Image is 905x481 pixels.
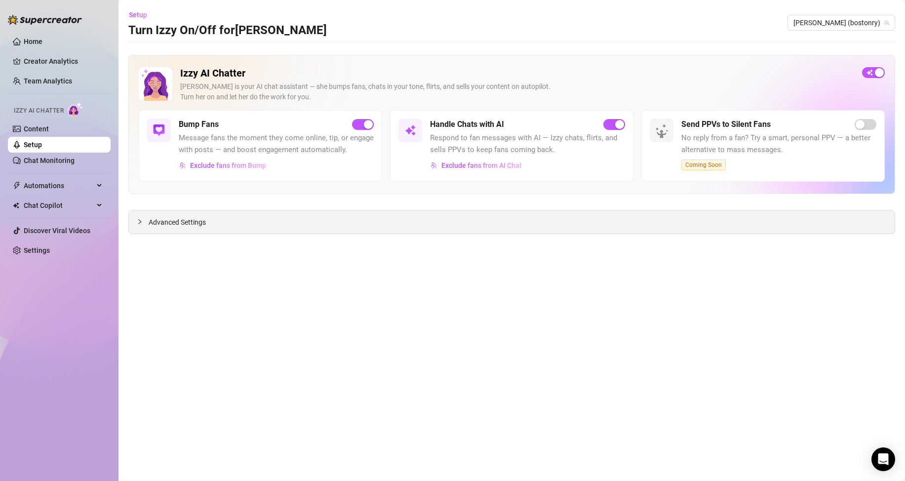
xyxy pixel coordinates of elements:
img: AI Chatter [68,102,83,117]
div: collapsed [137,216,149,227]
h5: Bump Fans [179,119,219,130]
a: Settings [24,246,50,254]
button: Exclude fans from AI Chat [430,158,522,173]
img: svg%3e [153,124,165,136]
button: Exclude fans from Bump [179,158,267,173]
img: silent-fans-ppv-o-N6Mmdf.svg [655,124,671,140]
img: svg%3e [404,124,416,136]
a: Discover Viral Videos [24,227,90,235]
img: Izzy AI Chatter [139,67,172,101]
h5: Handle Chats with AI [430,119,504,130]
div: [PERSON_NAME] is your AI chat assistant — she bumps fans, chats in your tone, flirts, and sells y... [180,81,854,102]
h5: Send PPVs to Silent Fans [681,119,771,130]
span: Coming Soon [681,160,726,170]
img: svg%3e [431,162,437,169]
h2: Izzy AI Chatter [180,67,854,80]
span: collapsed [137,219,143,225]
div: Open Intercom Messenger [871,447,895,471]
span: Advanced Settings [149,217,206,228]
span: Setup [129,11,147,19]
span: No reply from a fan? Try a smart, personal PPV — a better alternative to mass messages. [681,132,876,156]
img: Chat Copilot [13,202,19,209]
span: Izzy AI Chatter [14,106,64,116]
span: Automations [24,178,94,194]
a: Home [24,38,42,45]
span: Chat Copilot [24,198,94,213]
a: Setup [24,141,42,149]
a: Content [24,125,49,133]
a: Chat Monitoring [24,157,75,164]
span: thunderbolt [13,182,21,190]
span: Exclude fans from Bump [190,161,266,169]
a: Team Analytics [24,77,72,85]
button: Setup [128,7,155,23]
span: Exclude fans from AI Chat [441,161,522,169]
span: Ryan (bostonry) [793,15,889,30]
img: logo-BBDzfeDw.svg [8,15,82,25]
span: Message fans the moment they come online, tip, or engage with posts — and boost engagement automa... [179,132,374,156]
span: Respond to fan messages with AI — Izzy chats, flirts, and sells PPVs to keep fans coming back. [430,132,625,156]
h3: Turn Izzy On/Off for [PERSON_NAME] [128,23,327,39]
img: svg%3e [179,162,186,169]
span: team [884,20,890,26]
a: Creator Analytics [24,53,103,69]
